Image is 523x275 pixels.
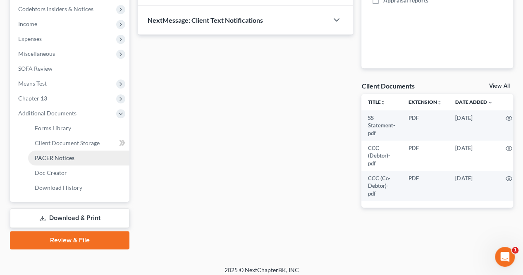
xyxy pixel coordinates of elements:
[18,65,53,72] span: SOFA Review
[487,100,492,105] i: expand_more
[361,81,414,90] div: Client Documents
[449,141,499,171] td: [DATE]
[495,247,515,267] iframe: Intercom live chat
[18,35,42,42] span: Expenses
[18,5,93,12] span: Codebtors Insiders & Notices
[361,110,402,141] td: SS Statement-pdf
[35,184,82,191] span: Download History
[28,136,129,151] a: Client Document Storage
[12,61,129,76] a: SOFA Review
[402,110,449,141] td: PDF
[408,99,442,105] a: Extensionunfold_more
[489,83,510,89] a: View All
[18,110,76,117] span: Additional Documents
[437,100,442,105] i: unfold_more
[381,100,386,105] i: unfold_more
[35,154,74,161] span: PACER Notices
[10,231,129,249] a: Review & File
[449,110,499,141] td: [DATE]
[28,165,129,180] a: Doc Creator
[455,99,492,105] a: Date Added expand_more
[35,124,71,132] span: Forms Library
[28,151,129,165] a: PACER Notices
[10,208,129,228] a: Download & Print
[148,16,263,24] span: NextMessage: Client Text Notifications
[368,99,386,105] a: Titleunfold_more
[18,95,47,102] span: Chapter 13
[35,169,67,176] span: Doc Creator
[18,20,37,27] span: Income
[402,141,449,171] td: PDF
[512,247,518,253] span: 1
[449,171,499,201] td: [DATE]
[18,80,47,87] span: Means Test
[361,171,402,201] td: CCC (Co-Debtor)-pdf
[28,121,129,136] a: Forms Library
[28,180,129,195] a: Download History
[402,171,449,201] td: PDF
[361,141,402,171] td: CCC (Debtor)-pdf
[35,139,100,146] span: Client Document Storage
[18,50,55,57] span: Miscellaneous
